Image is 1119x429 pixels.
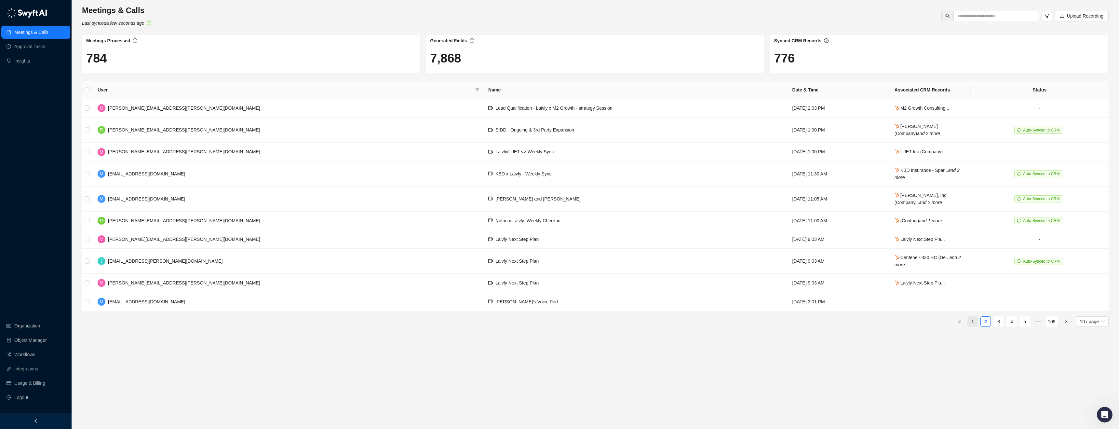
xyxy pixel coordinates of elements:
span: V [100,236,103,243]
span: Upload Recording [1067,12,1103,20]
span: Generated Fields [430,38,467,43]
span: [EMAIL_ADDRESS][DOMAIN_NAME] [108,171,185,176]
span: KBD Insurance - Spar... [895,168,960,180]
a: Object Manager [14,334,47,347]
td: [DATE] 3:01 PM [787,292,889,311]
span: Laivly Next Step Plan [495,280,539,285]
span: Lead Qualification - Laivly x M2 Growth - strategy Session [495,105,613,111]
span: video-camera [488,259,493,263]
a: 1 [968,317,977,326]
img: logo [13,12,43,23]
i: and 2 more [895,168,960,180]
a: 2 [981,317,991,326]
span: filter [474,85,480,95]
img: logo-05li4sbe.png [7,8,47,18]
span: Auto-Synced to CRM [1023,218,1060,223]
span: Meetings Processed [86,38,130,43]
span: video-camera [488,237,493,242]
span: User [98,86,473,93]
a: Integrations [14,362,38,375]
td: [DATE] 2:03 PM [787,99,889,118]
span: Auto-Synced to CRM [1023,259,1060,264]
li: 4 [1006,316,1017,327]
span: Auto-Synced to CRM [1023,197,1060,201]
i: and 1 more [919,218,942,223]
span: [PERSON_NAME][EMAIL_ADDRESS][PERSON_NAME][DOMAIN_NAME] [108,218,260,223]
button: Messages [43,203,87,229]
li: Next Page [1060,316,1071,327]
i: Last synced a few seconds ago [82,21,144,26]
p: How can we help? [13,57,117,68]
span: Laivly Next Step Plan [495,258,539,264]
span: video-camera [488,218,493,223]
li: Previous Page [954,316,965,327]
td: [DATE] 9:03 AM [787,249,889,274]
span: M [100,170,103,177]
a: Organization [14,319,40,332]
span: [PERSON_NAME][EMAIL_ADDRESS][PERSON_NAME][DOMAIN_NAME] [108,105,260,111]
span: R [100,217,103,224]
span: sync [1017,219,1021,223]
span: sync [1017,197,1021,201]
span: right [1064,320,1068,324]
span: video-camera [488,196,493,201]
span: sync [1017,128,1021,132]
h3: Meetings & Calls [82,5,151,16]
span: ••• [1032,316,1043,327]
button: right [1060,316,1071,327]
a: 109 [1046,317,1057,326]
span: upload [1060,14,1064,18]
span: UJET Inc (Company) [895,149,943,154]
span: [PERSON_NAME][EMAIL_ADDRESS][PERSON_NAME][DOMAIN_NAME] [108,149,260,154]
span: [PERSON_NAME]'s Voice Pod [495,299,558,304]
td: - [971,230,1109,249]
span: search [945,14,950,18]
span: [EMAIL_ADDRESS][DOMAIN_NAME] [108,196,185,201]
span: info-circle [133,38,137,43]
td: [DATE] 11:00 AM [787,212,889,230]
span: left [34,419,38,423]
td: [DATE] 9:03 AM [787,274,889,292]
div: Close [112,10,124,22]
span: info-circle [824,38,829,43]
div: Send us a messageWe will reply as soon as we can [7,76,124,101]
span: (Contact) [895,218,942,223]
td: - [971,99,1109,118]
a: Insights [14,54,30,67]
td: - [971,274,1109,292]
span: Laivly/UJET <> Weekly Sync [495,149,554,154]
th: Name [483,81,787,99]
span: check-circle [147,21,151,25]
td: [DATE] 1:00 PM [787,118,889,143]
span: [PERSON_NAME][EMAIL_ADDRESS][PERSON_NAME][DOMAIN_NAME] [108,237,260,242]
span: Synced CRM Records [774,38,821,43]
i: and 2 more [895,255,961,267]
span: Logout [14,391,28,404]
img: Profile image for Swyft [88,10,101,23]
i: and 2 more [917,131,940,136]
a: Approval Tasks [14,40,45,53]
button: Help [87,203,130,229]
iframe: Intercom live chat [1097,407,1112,422]
span: Laivly Next Step Pla... [895,280,945,285]
span: video-camera [488,281,493,285]
span: Laivly Next Step Pla... [895,237,945,242]
span: sync [1017,172,1021,176]
span: Messages [54,219,76,224]
span: Auto-Synced to CRM [1023,172,1060,176]
span: video-camera [488,171,493,176]
li: 1 [967,316,978,327]
span: M2 Growth Consulting... [895,105,949,111]
a: Usage & Billing [14,377,45,390]
span: M [100,104,103,112]
span: video-camera [488,299,493,304]
td: [DATE] 1:00 PM [787,143,889,161]
td: [DATE] 11:30 AM [787,161,889,187]
li: 109 [1045,316,1058,327]
div: We will reply as soon as we can [13,89,109,96]
span: sync [1017,259,1021,263]
span: info-circle [470,38,474,43]
span: Auto-Synced to CRM [1023,128,1060,132]
th: Date & Time [787,81,889,99]
th: Status [971,81,1109,99]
